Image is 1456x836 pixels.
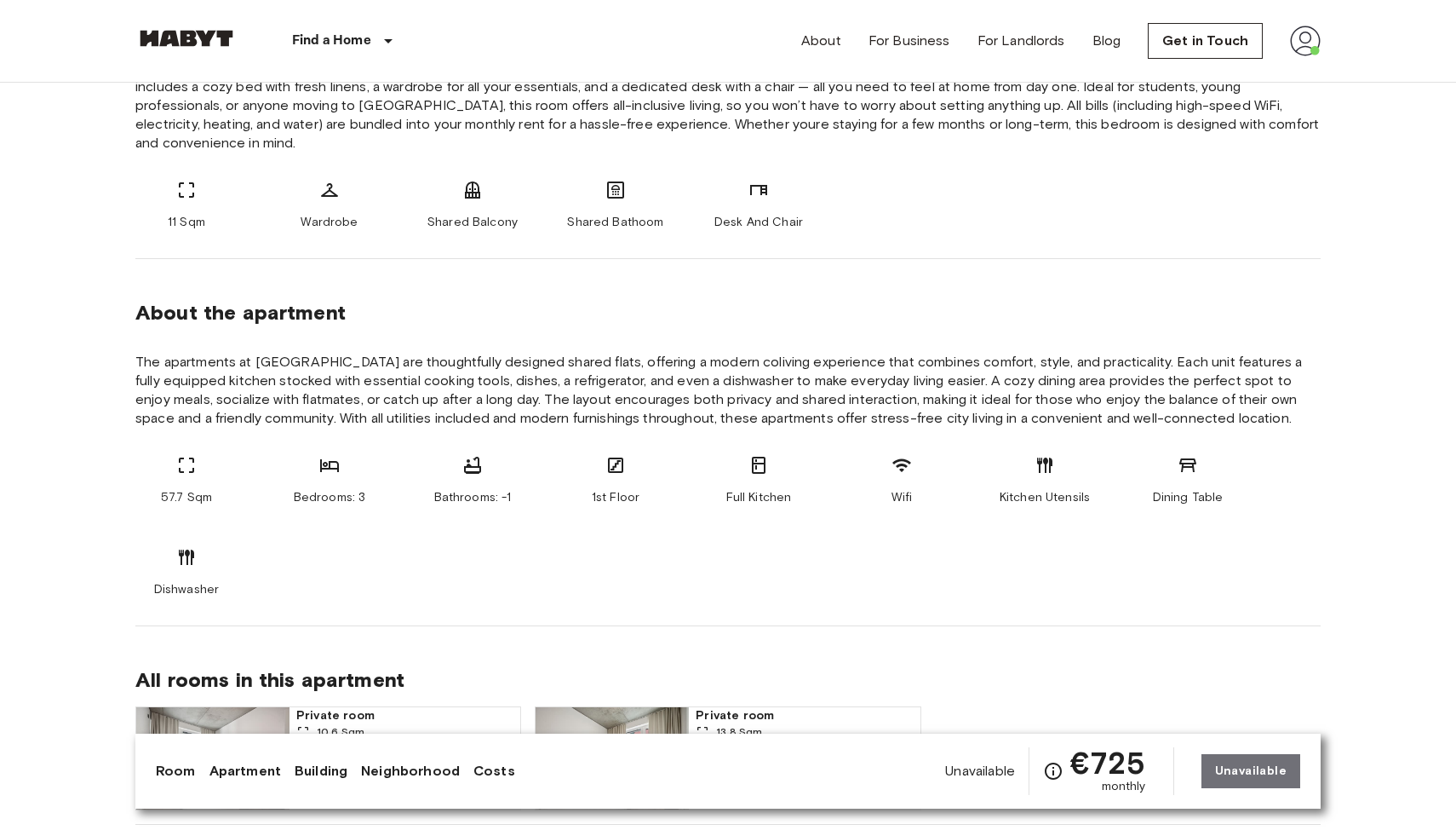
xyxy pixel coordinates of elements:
[135,30,238,47] img: Habyt
[868,31,950,51] a: For Business
[1290,26,1321,56] img: avatar
[135,59,1321,153] span: Step into your fully furnished room in a modern coliving apartment in [GEOGRAPHIC_DATA]’s [GEOGRA...
[801,31,841,51] a: About
[209,761,281,781] a: Apartment
[135,706,521,810] a: Marketing picture of unit DE-01-259-005-03QPrevious imagePrevious imagePrivate room10.6 Sqm31st F...
[136,707,289,810] img: Marketing picture of unit DE-01-259-005-03Q
[696,707,913,724] span: Private room
[1153,489,1224,506] span: Dining Table
[292,31,371,51] p: Find a Home
[716,724,762,740] span: 13.8 Sqm
[301,214,358,231] span: Wardrobe
[1148,23,1263,59] a: Get in Touch
[473,761,515,781] a: Costs
[891,489,913,506] span: Wifi
[154,581,220,598] span: Dishwasher
[135,353,1321,428] span: The apartments at [GEOGRAPHIC_DATA] are thoughtfully designed shared flats, offering a modern col...
[427,214,518,231] span: Shared Balcony
[161,489,212,506] span: 57.7 Sqm
[714,214,803,231] span: Desk And Chair
[1070,747,1146,778] span: €725
[296,707,513,724] span: Private room
[945,762,1015,781] span: Unavailable
[317,724,364,740] span: 10.6 Sqm
[592,489,639,506] span: 1st Floor
[1092,31,1121,51] a: Blog
[1043,761,1063,781] svg: Check cost overview for full price breakdown. Please note that discounts apply to new joiners onl...
[295,761,347,781] a: Building
[977,31,1065,51] a: For Landlords
[294,489,366,506] span: Bedrooms: 3
[135,667,1321,693] span: All rooms in this apartment
[567,214,663,231] span: Shared Bathoom
[1102,778,1146,795] span: monthly
[726,489,792,506] span: Full Kitchen
[535,706,920,810] a: Marketing picture of unit DE-01-259-005-01QPrevious imagePrevious imagePrivate room13.8 Sqm31st F...
[434,489,512,506] span: Bathrooms: -1
[135,300,346,326] span: About the apartment
[361,761,460,781] a: Neighborhood
[168,214,205,231] span: 11 Sqm
[536,707,689,810] img: Marketing picture of unit DE-01-259-005-01Q
[1000,489,1090,506] span: Kitchen Utensils
[156,761,196,781] a: Room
